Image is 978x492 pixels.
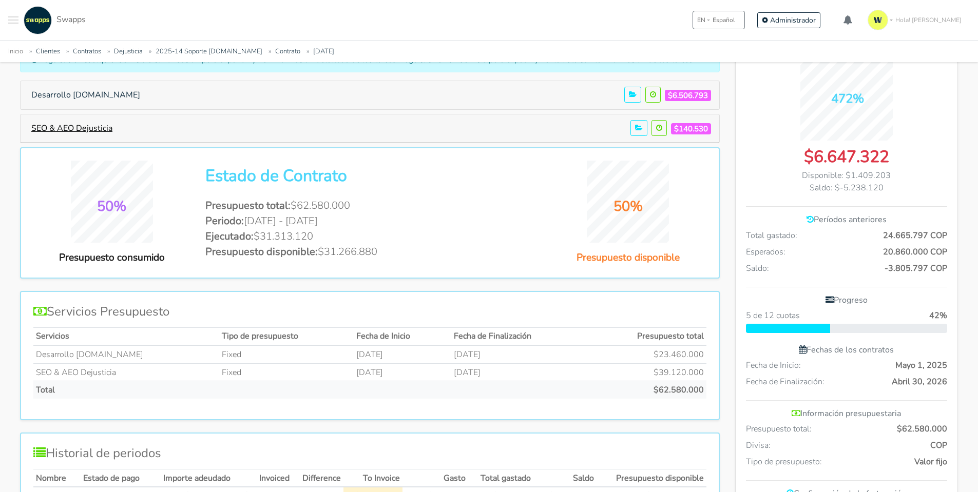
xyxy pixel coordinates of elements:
[665,90,711,102] span: $6.506.793
[746,359,801,371] span: Fecha de Inicio:
[746,456,822,468] span: Tipo de presupuesto:
[219,345,354,363] td: Fixed
[895,15,962,25] span: Hola! [PERSON_NAME]
[33,304,706,319] h4: Servicios Presupuesto
[205,244,534,260] li: $31.266.880
[746,215,947,225] h6: Períodos anteriores
[451,345,588,363] td: [DATE]
[885,262,947,274] span: -3.805.797 COP
[588,363,706,381] td: $39.120.000
[147,469,233,487] th: Importe adeudado
[588,381,706,399] td: $62.580.000
[883,229,947,242] span: 24.665.797 COP
[451,327,588,345] th: Fecha de Finalización
[550,250,706,265] div: Presupuesto disponible
[114,47,143,56] a: Dejusticia
[292,469,343,487] th: Difference
[73,47,101,56] a: Contratos
[25,119,119,138] button: SEO & AEO Dejusticia
[746,309,800,322] span: 5 de 12 cuotas
[671,123,711,135] span: $140.530
[746,409,947,419] h6: Información presupuestaria
[713,15,735,25] span: Español
[354,363,451,381] td: [DATE]
[205,229,534,244] li: $31.313.120
[588,345,706,363] td: $23.460.000
[468,469,533,487] th: Total gastado
[156,47,262,56] a: 2025-14 Soporte [DOMAIN_NAME]
[205,214,244,228] span: Periodo:
[354,327,451,345] th: Fecha de Inicio
[33,363,219,381] td: SEO & AEO Dejusticia
[533,469,597,487] th: Saldo
[746,376,824,388] span: Fecha de Finalización:
[205,213,534,229] li: [DATE] - [DATE]
[25,85,147,105] button: Desarrollo [DOMAIN_NAME]
[343,469,402,487] th: To Invoice
[746,145,947,169] div: $6.647.322
[33,345,219,363] td: Desarrollo [DOMAIN_NAME]
[354,345,451,363] td: [DATE]
[897,423,947,435] span: $62.580.000
[313,47,334,56] a: [DATE]
[746,182,947,194] div: Saldo: $-5.238.120
[275,47,300,56] a: Contrato
[205,245,318,259] span: Presupuesto disponible:
[746,246,785,258] span: Esperados:
[8,6,18,34] button: Toggle navigation menu
[36,47,60,56] a: Clientes
[33,250,190,265] div: Presupuesto consumido
[233,469,292,487] th: Invoiced
[75,469,147,487] th: Estado de pago
[33,381,354,399] td: Total
[914,456,947,468] span: Valor fijo
[33,446,706,461] h4: Historial de periodos
[24,6,52,34] img: swapps-linkedin-v2.jpg
[868,10,888,30] img: isotipo-3-3e143c57.png
[219,327,354,345] th: Tipo de presupuesto
[33,469,75,487] th: Nombre
[451,363,588,381] td: [DATE]
[929,309,947,322] span: 42%
[746,229,797,242] span: Total gastado:
[21,6,86,34] a: Swapps
[746,439,771,451] span: Divisa:
[746,169,947,182] div: Disponible: $1.409.203
[883,246,947,258] span: 20.860.000 COP
[219,363,354,381] td: Fixed
[205,198,534,213] li: $62.580.000
[402,469,468,487] th: Gasto
[33,327,219,345] th: Servicios
[693,11,745,29] button: ENEspañol
[746,423,812,435] span: Presupuesto total:
[895,359,947,371] span: Mayo 1, 2025
[205,229,254,243] span: Ejecutado:
[205,199,291,212] span: Presupuesto total:
[588,327,706,345] th: Presupuesto total
[746,262,769,274] span: Saldo:
[746,296,947,305] h6: Progreso
[56,14,86,25] span: Swapps
[757,12,820,28] a: Administrador
[597,469,706,487] th: Presupuesto disponible
[864,6,970,34] a: Hola! [PERSON_NAME]
[205,166,534,186] h2: Estado de Contrato
[8,47,23,56] a: Inicio
[930,439,947,451] span: COP
[892,376,947,388] span: Abril 30, 2026
[746,345,947,355] h6: Fechas de los contratos
[770,15,816,25] span: Administrador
